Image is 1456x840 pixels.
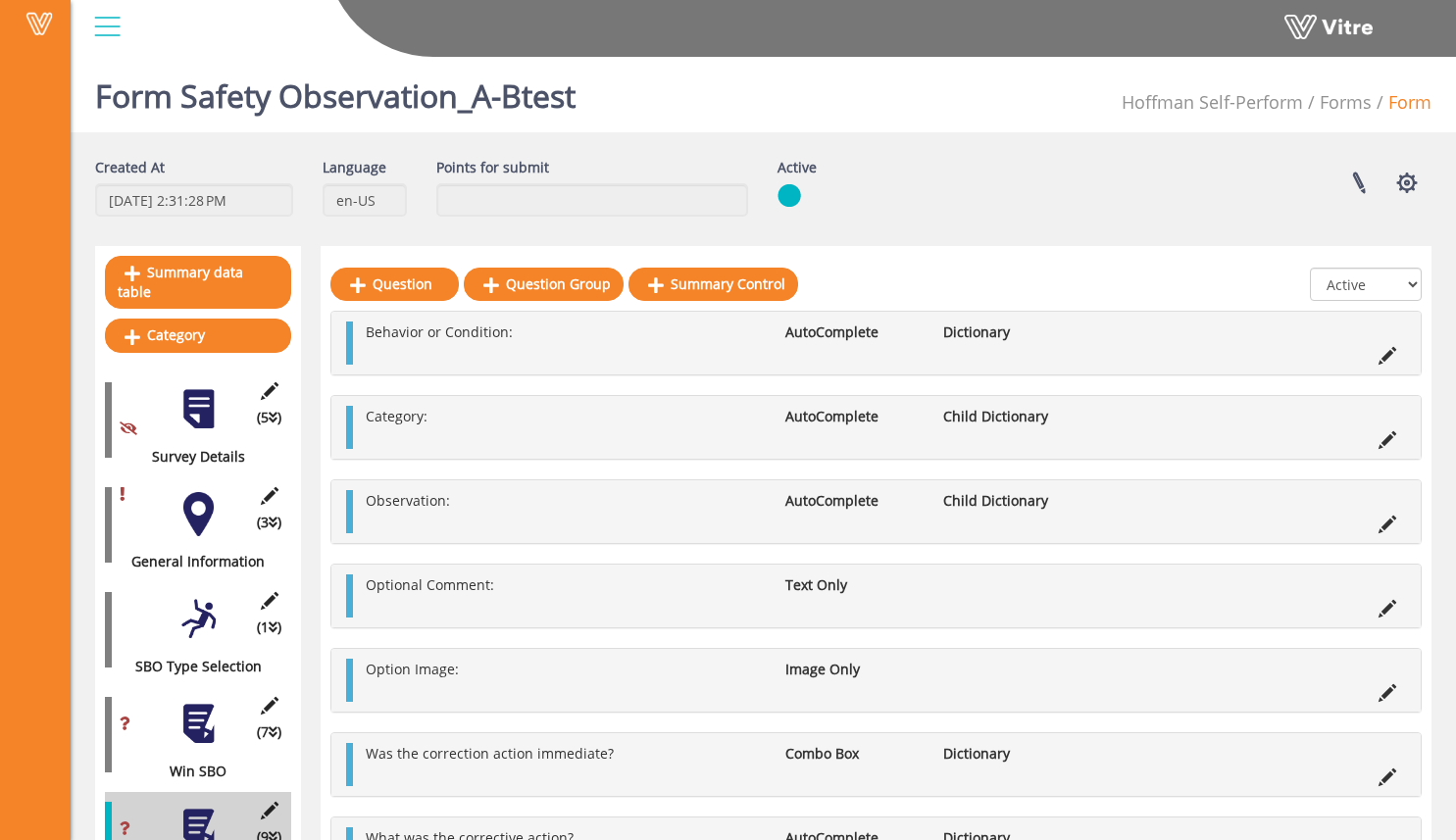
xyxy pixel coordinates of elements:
[933,490,1091,512] li: Child Dictionary
[366,660,459,678] span: Option Image:
[330,268,459,301] a: Question
[778,183,801,208] img: yes
[105,761,276,782] div: Win SBO
[105,656,276,677] div: SBO Type Selection
[105,446,276,468] div: Survey Details
[436,157,549,178] label: Points for submit
[257,721,281,743] span: (7 )
[776,659,933,680] li: Image Only
[105,551,276,572] div: General Information
[366,407,427,425] span: Category:
[105,319,291,352] a: Category
[933,321,1091,343] li: Dictionary
[1372,88,1431,116] li: Form
[776,743,933,765] li: Combo Box
[933,743,1091,765] li: Dictionary
[776,321,933,343] li: AutoComplete
[464,268,624,301] a: Question Group
[105,256,291,309] a: Summary data table
[776,574,933,596] li: Text Only
[323,157,386,178] label: Language
[776,490,933,512] li: AutoComplete
[366,744,614,763] span: Was the correction action immediate?
[257,407,281,428] span: (5 )
[95,157,165,178] label: Created At
[257,617,281,638] span: (1 )
[1320,90,1372,114] a: Forms
[95,49,576,132] h1: Form Safety Observation_A-Btest
[366,322,513,341] span: Behavior or Condition:
[776,406,933,427] li: AutoComplete
[366,575,494,594] span: Optional Comment:
[628,268,798,301] a: Summary Control
[933,406,1091,427] li: Child Dictionary
[778,157,817,178] label: Active
[366,491,450,510] span: Observation:
[1122,90,1303,114] span: 210
[257,512,281,533] span: (3 )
